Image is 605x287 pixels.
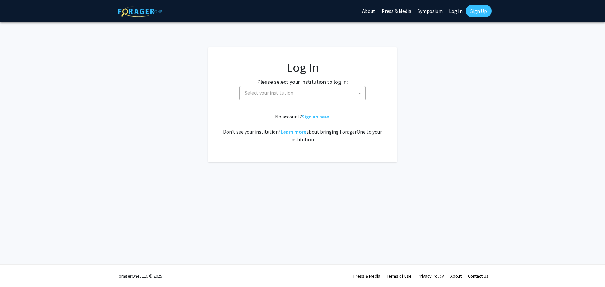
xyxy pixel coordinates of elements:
span: Select your institution [245,89,293,96]
a: Learn more about bringing ForagerOne to your institution [281,129,306,135]
div: No account? . Don't see your institution? about bringing ForagerOne to your institution. [221,113,384,143]
span: Select your institution [242,86,365,99]
a: Sign up here [302,113,329,120]
a: Contact Us [468,273,488,279]
a: Privacy Policy [418,273,444,279]
span: Select your institution [239,86,366,100]
div: ForagerOne, LLC © 2025 [117,265,162,287]
a: About [450,273,462,279]
img: ForagerOne Logo [118,6,162,17]
a: Press & Media [353,273,380,279]
label: Please select your institution to log in: [257,77,348,86]
h1: Log In [221,60,384,75]
a: Terms of Use [387,273,412,279]
a: Sign Up [466,5,492,17]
